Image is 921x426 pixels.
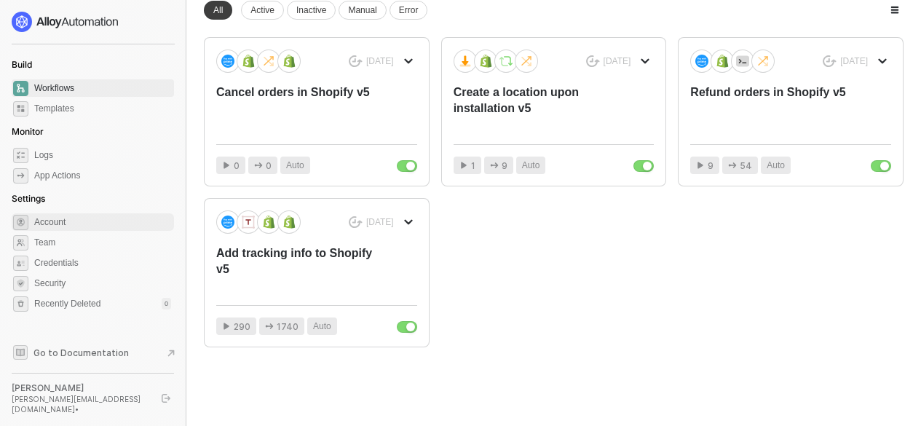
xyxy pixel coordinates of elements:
[767,159,785,173] span: Auto
[34,100,171,117] span: Templates
[366,55,394,68] div: [DATE]
[13,296,28,312] span: settings
[286,159,304,173] span: Auto
[878,57,887,66] span: icon-arrow-down
[34,79,171,97] span: Workflows
[339,1,386,20] div: Manual
[12,12,174,32] a: logo
[522,159,540,173] span: Auto
[695,55,708,68] img: icon
[459,55,472,68] img: icon
[390,1,428,20] div: Error
[162,298,171,309] div: 0
[823,55,837,68] span: icon-success-page
[13,148,28,163] span: icon-logs
[287,1,336,20] div: Inactive
[33,347,129,359] span: Go to Documentation
[490,161,499,170] span: icon-app-actions
[736,55,749,68] img: icon
[254,161,263,170] span: icon-app-actions
[34,275,171,292] span: Security
[499,55,513,68] img: icon
[586,55,600,68] span: icon-success-page
[12,394,149,414] div: [PERSON_NAME][EMAIL_ADDRESS][DOMAIN_NAME] •
[454,84,614,133] div: Create a location upon installation v5
[216,245,377,293] div: Add tracking info to Shopify v5
[221,55,234,68] img: icon
[12,126,44,137] span: Monitor
[12,193,45,204] span: Settings
[12,12,119,32] img: logo
[502,159,507,173] span: 9
[13,235,28,251] span: team
[690,84,851,133] div: Refund orders in Shopify v5
[13,101,28,117] span: marketplace
[34,213,171,231] span: Account
[242,55,255,68] img: icon
[262,55,275,68] img: icon
[34,298,100,310] span: Recently Deleted
[242,216,255,229] img: icon
[234,320,250,334] span: 290
[221,216,234,229] img: icon
[12,344,175,361] a: Knowledge Base
[12,382,149,394] div: [PERSON_NAME]
[12,59,32,70] span: Build
[404,218,413,226] span: icon-arrow-down
[716,55,729,68] img: icon
[479,55,492,68] img: icon
[13,276,28,291] span: security
[262,216,275,229] img: icon
[13,168,28,184] span: icon-app-actions
[13,215,28,230] span: settings
[265,322,274,331] span: icon-app-actions
[282,55,296,68] img: icon
[34,254,171,272] span: Credentials
[164,346,178,360] span: document-arrow
[34,146,171,164] span: Logs
[740,159,752,173] span: 54
[756,55,770,68] img: icon
[349,216,363,229] span: icon-success-page
[641,57,649,66] span: icon-arrow-down
[349,55,363,68] span: icon-success-page
[162,394,170,403] span: logout
[366,216,394,229] div: [DATE]
[708,159,714,173] span: 9
[404,57,413,66] span: icon-arrow-down
[604,55,631,68] div: [DATE]
[471,159,475,173] span: 1
[13,345,28,360] span: documentation
[520,55,533,68] img: icon
[266,159,272,173] span: 0
[728,161,737,170] span: icon-app-actions
[13,81,28,96] span: dashboard
[34,170,80,182] div: App Actions
[234,159,240,173] span: 0
[313,320,331,334] span: Auto
[13,256,28,271] span: credentials
[840,55,868,68] div: [DATE]
[34,234,171,251] span: Team
[282,216,296,229] img: icon
[277,320,299,334] span: 1740
[241,1,284,20] div: Active
[204,1,232,20] div: All
[216,84,377,133] div: Cancel orders in Shopify v5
